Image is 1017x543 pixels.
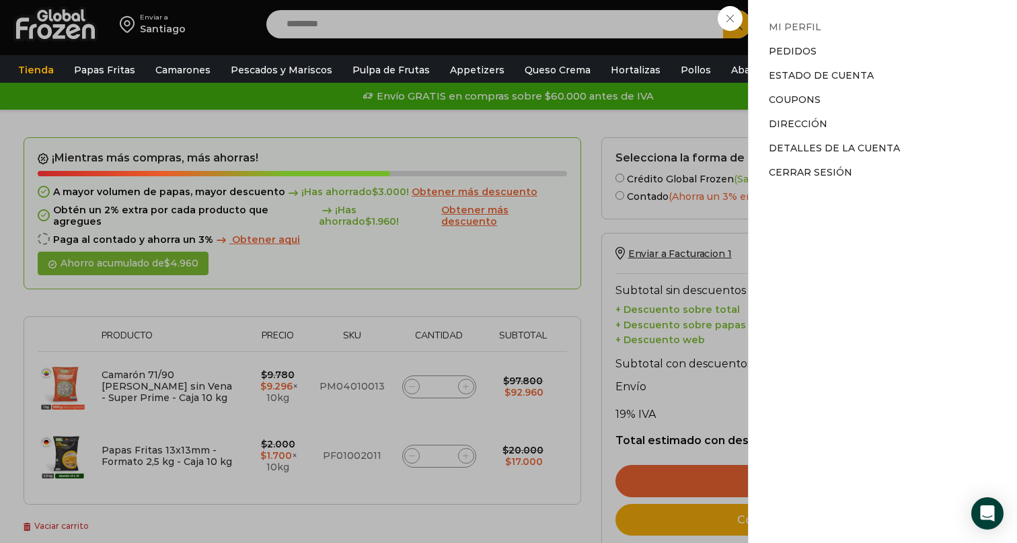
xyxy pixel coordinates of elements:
[724,57,787,83] a: Abarrotes
[971,497,1004,530] div: Open Intercom Messenger
[769,118,827,130] a: Dirección
[769,142,900,154] a: Detalles de la cuenta
[769,94,821,106] a: Coupons
[769,69,874,81] a: Estado de Cuenta
[11,57,61,83] a: Tienda
[769,45,817,57] a: Pedidos
[346,57,437,83] a: Pulpa de Frutas
[674,57,718,83] a: Pollos
[224,57,339,83] a: Pescados y Mariscos
[604,57,667,83] a: Hortalizas
[67,57,142,83] a: Papas Fritas
[769,166,852,178] a: Cerrar sesión
[149,57,217,83] a: Camarones
[518,57,597,83] a: Queso Crema
[769,21,821,33] a: Mi perfil
[443,57,511,83] a: Appetizers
